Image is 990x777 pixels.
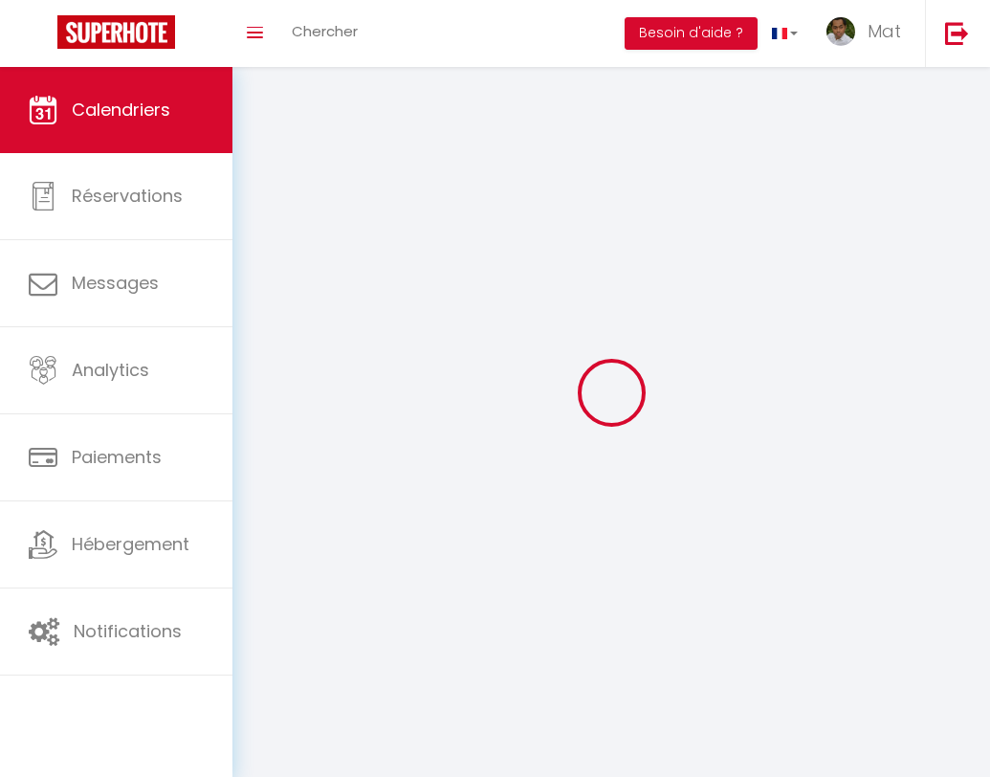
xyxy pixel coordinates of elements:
img: Super Booking [57,15,175,49]
span: Réservations [72,184,183,208]
span: Mat [868,19,901,43]
span: Hébergement [72,532,189,556]
button: Ouvrir le widget de chat LiveChat [15,8,73,65]
button: Besoin d'aide ? [625,17,758,50]
span: Messages [72,271,159,295]
img: logout [945,21,969,45]
span: Paiements [72,445,162,469]
span: Calendriers [72,98,170,122]
span: Notifications [74,619,182,643]
img: ... [826,17,855,46]
span: Chercher [292,21,358,41]
span: Analytics [72,358,149,382]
